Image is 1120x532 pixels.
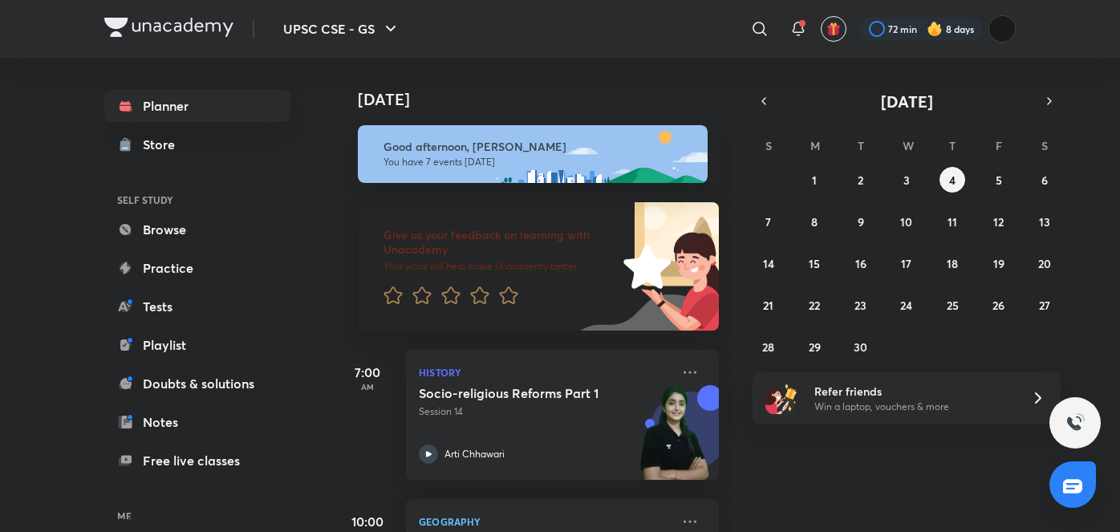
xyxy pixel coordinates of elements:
abbr: September 8, 2025 [811,214,818,229]
button: September 11, 2025 [939,209,965,234]
abbr: September 26, 2025 [992,298,1004,313]
img: afternoon [358,125,708,183]
abbr: September 11, 2025 [948,214,957,229]
abbr: September 15, 2025 [809,256,820,271]
p: Geography [419,512,671,531]
p: History [419,363,671,382]
button: September 29, 2025 [801,334,827,359]
h6: Good afternoon, [PERSON_NAME] [383,140,693,154]
abbr: September 28, 2025 [762,339,774,355]
button: September 6, 2025 [1032,167,1057,193]
div: Store [143,135,185,154]
img: streak [927,21,943,37]
button: September 22, 2025 [801,292,827,318]
a: Store [104,128,290,160]
a: Tests [104,290,290,323]
button: September 7, 2025 [756,209,781,234]
p: Win a laptop, vouchers & more [814,400,1012,414]
a: Company Logo [104,18,233,41]
abbr: September 27, 2025 [1039,298,1050,313]
abbr: September 20, 2025 [1038,256,1051,271]
button: September 18, 2025 [939,250,965,276]
a: Playlist [104,329,290,361]
img: avatar [826,22,841,36]
abbr: September 6, 2025 [1041,173,1048,188]
button: September 30, 2025 [848,334,874,359]
h6: SELF STUDY [104,186,290,213]
button: September 8, 2025 [801,209,827,234]
abbr: Tuesday [858,138,864,153]
button: September 2, 2025 [848,167,874,193]
abbr: September 30, 2025 [854,339,867,355]
abbr: September 9, 2025 [858,214,864,229]
abbr: September 24, 2025 [900,298,912,313]
button: September 20, 2025 [1032,250,1057,276]
abbr: September 4, 2025 [949,173,956,188]
h5: Socio-religious Reforms Part 1 [419,385,619,401]
img: unacademy [631,385,719,496]
abbr: September 3, 2025 [903,173,910,188]
p: AM [335,382,400,392]
abbr: September 14, 2025 [763,256,774,271]
span: [DATE] [881,91,933,112]
img: Vidhi dubey [988,15,1016,43]
p: Session 14 [419,404,671,419]
img: ttu [1065,413,1085,433]
h4: [DATE] [358,90,735,109]
button: UPSC CSE - GS [274,13,410,45]
button: September 16, 2025 [848,250,874,276]
abbr: September 18, 2025 [947,256,958,271]
button: September 26, 2025 [986,292,1012,318]
abbr: September 19, 2025 [993,256,1004,271]
abbr: Friday [996,138,1002,153]
img: feedback_image [569,202,719,331]
h5: 10:00 [335,512,400,531]
abbr: September 25, 2025 [947,298,959,313]
button: September 25, 2025 [939,292,965,318]
button: September 3, 2025 [894,167,919,193]
abbr: Wednesday [903,138,914,153]
abbr: September 5, 2025 [996,173,1002,188]
h6: ME [104,502,290,530]
a: Free live classes [104,445,290,477]
abbr: September 1, 2025 [812,173,817,188]
a: Practice [104,252,290,284]
h6: Refer friends [814,383,1012,400]
h6: Give us your feedback on learning with Unacademy [383,228,618,257]
p: Your word will help make Unacademy better [383,260,618,273]
abbr: September 22, 2025 [809,298,820,313]
abbr: September 12, 2025 [993,214,1004,229]
a: Browse [104,213,290,246]
button: [DATE] [775,90,1038,112]
h5: 7:00 [335,363,400,382]
button: September 17, 2025 [894,250,919,276]
button: September 28, 2025 [756,334,781,359]
a: Notes [104,406,290,438]
button: September 21, 2025 [756,292,781,318]
button: September 5, 2025 [986,167,1012,193]
button: September 13, 2025 [1032,209,1057,234]
button: September 14, 2025 [756,250,781,276]
button: September 12, 2025 [986,209,1012,234]
abbr: Saturday [1041,138,1048,153]
button: September 15, 2025 [801,250,827,276]
abbr: Sunday [765,138,772,153]
abbr: Monday [810,138,820,153]
button: avatar [821,16,846,42]
button: September 1, 2025 [801,167,827,193]
p: Arti Chhawari [444,447,505,461]
abbr: September 29, 2025 [809,339,821,355]
abbr: September 16, 2025 [855,256,866,271]
button: September 27, 2025 [1032,292,1057,318]
img: Company Logo [104,18,233,37]
abbr: September 2, 2025 [858,173,863,188]
button: September 24, 2025 [894,292,919,318]
abbr: Thursday [949,138,956,153]
abbr: September 21, 2025 [763,298,773,313]
abbr: September 13, 2025 [1039,214,1050,229]
a: Planner [104,90,290,122]
img: referral [765,382,797,414]
button: September 19, 2025 [986,250,1012,276]
abbr: September 10, 2025 [900,214,912,229]
button: September 10, 2025 [894,209,919,234]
